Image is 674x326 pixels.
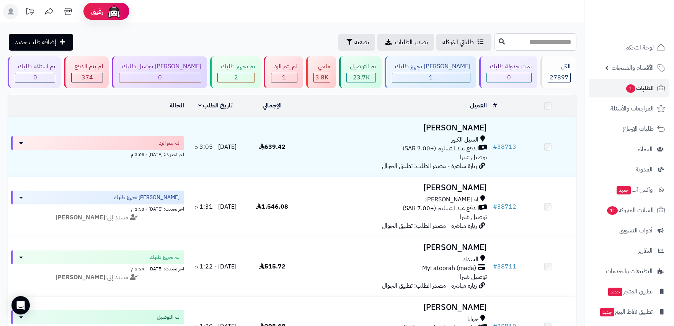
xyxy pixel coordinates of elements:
span: 2 [234,73,238,82]
span: التقارير [638,245,653,256]
span: 0 [507,73,511,82]
a: المدونة [589,160,669,179]
a: [PERSON_NAME] توصيل طلبك 0 [110,56,209,88]
div: تم استلام طلبك [15,62,55,71]
span: الدفع عند التسليم (+7.00 SAR) [403,204,479,213]
span: الدفع عند التسليم (+7.00 SAR) [403,144,479,153]
span: 41 [607,206,618,215]
a: # [493,101,497,110]
span: السيل الكبير [452,135,478,144]
div: 0 [487,73,531,82]
a: لم يتم الرد 1 [262,56,305,88]
a: طلبات الإرجاع [589,120,669,138]
a: تم التوصيل 23.7K [338,56,383,88]
span: تم تجهيز طلبك [150,254,180,261]
span: [PERSON_NAME] تجهيز طلبك [114,194,180,201]
a: تصدير الطلبات [377,34,434,51]
span: حوايا [467,315,478,324]
span: توصيل شبرا [460,212,487,222]
div: 23672 [347,73,375,82]
span: الطلبات [625,83,654,94]
div: لم يتم الرد [271,62,297,71]
span: زيارة مباشرة - مصدر الطلب: تطبيق الجوال [382,281,477,290]
span: لوحة التحكم [625,42,654,53]
strong: [PERSON_NAME] [55,213,105,222]
span: طلباتي المُوكلة [442,38,474,47]
span: 0 [33,73,37,82]
span: MyFatoorah (mada) [422,264,476,273]
div: 1 [392,73,470,82]
a: الطلبات1 [589,79,669,97]
h3: [PERSON_NAME] [304,303,486,312]
a: الإجمالي [263,101,282,110]
span: # [493,262,497,271]
span: جديد [608,288,622,296]
span: 23.7K [353,73,370,82]
span: # [493,202,497,211]
span: السلات المتروكة [606,205,654,216]
button: تصفية [338,34,375,51]
span: توصيل شبرا [460,153,487,162]
span: 0 [158,73,162,82]
span: [DATE] - 1:31 م [194,202,237,211]
span: زيارة مباشرة - مصدر الطلب: تطبيق الجوال [382,221,477,231]
h3: [PERSON_NAME] [304,183,486,192]
a: تم استلام طلبك 0 [6,56,62,88]
a: الكل27897 [539,56,578,88]
a: التطبيقات والخدمات [589,262,669,280]
strong: [PERSON_NAME] [55,273,105,282]
span: [DATE] - 3:05 م [194,142,237,151]
div: 1 [271,73,297,82]
div: ملغي [313,62,330,71]
a: إضافة طلب جديد [9,34,73,51]
div: الكل [548,62,571,71]
a: تاريخ الطلب [198,101,233,110]
h3: [PERSON_NAME] [304,123,486,132]
span: توصيل شبرا [460,272,487,282]
a: الحالة [170,101,184,110]
img: ai-face.png [106,4,122,19]
div: [PERSON_NAME] تجهيز طلبك [392,62,470,71]
span: # [493,142,497,151]
span: جديد [617,186,631,194]
div: لم يتم الدفع [71,62,103,71]
div: تم التوصيل [346,62,375,71]
a: #38711 [493,262,516,271]
span: تطبيق المتجر [607,286,653,297]
div: 2 [218,73,254,82]
span: إضافة طلب جديد [15,38,56,47]
span: 3.8K [315,73,328,82]
a: #38713 [493,142,516,151]
div: 3847 [314,73,330,82]
a: وآتس آبجديد [589,181,669,199]
span: 1 [429,73,433,82]
a: لم يتم الدفع 374 [62,56,110,88]
a: العميل [470,101,487,110]
span: 1 [282,73,286,82]
a: العملاء [589,140,669,158]
span: [DATE] - 1:22 م [194,262,237,271]
a: [PERSON_NAME] تجهيز طلبك 1 [383,56,478,88]
div: 0 [119,73,201,82]
span: الأقسام والمنتجات [612,63,654,73]
a: لوحة التحكم [589,38,669,57]
span: المدونة [636,164,653,175]
span: 1,546.08 [256,202,288,211]
h3: [PERSON_NAME] [304,243,486,252]
span: تصفية [354,38,369,47]
div: مسند إلى: [5,273,190,282]
div: اخر تحديث: [DATE] - 3:08 م [11,150,184,158]
a: تمت جدولة طلبك 0 [478,56,539,88]
a: تطبيق المتجرجديد [589,282,669,301]
span: ام [PERSON_NAME] [425,195,478,204]
span: العملاء [638,144,653,155]
span: المراجعات والأسئلة [610,103,654,114]
a: التقارير [589,242,669,260]
div: 374 [72,73,102,82]
div: اخر تحديث: [DATE] - 1:53 م [11,204,184,212]
a: طلباتي المُوكلة [436,34,491,51]
a: السلات المتروكة41 [589,201,669,219]
div: تمت جدولة طلبك [486,62,531,71]
span: تصدير الطلبات [395,38,428,47]
span: رفيق [91,7,103,16]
